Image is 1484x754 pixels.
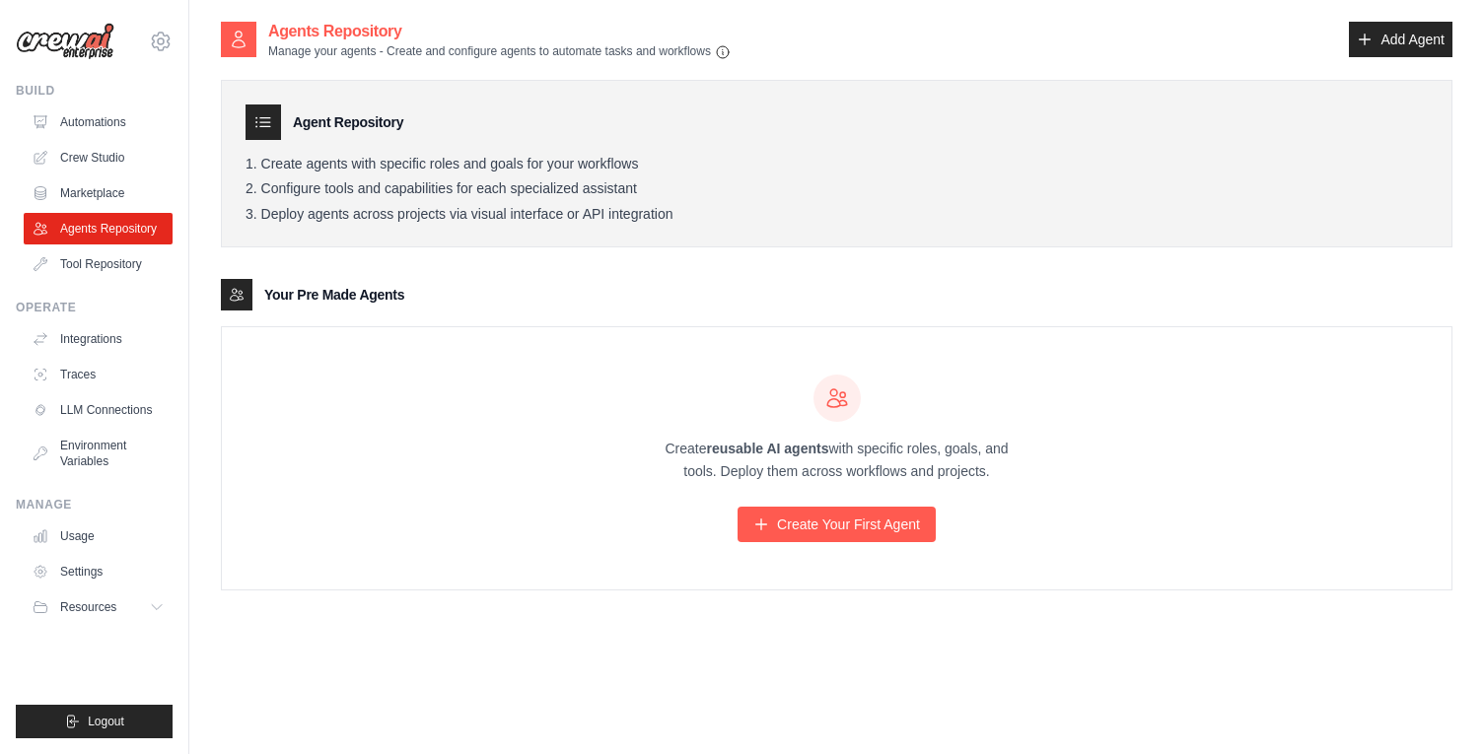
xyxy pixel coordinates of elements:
[24,248,173,280] a: Tool Repository
[24,556,173,587] a: Settings
[24,142,173,173] a: Crew Studio
[24,213,173,244] a: Agents Repository
[24,591,173,623] button: Resources
[268,43,731,60] p: Manage your agents - Create and configure agents to automate tasks and workflows
[24,430,173,477] a: Environment Variables
[16,83,173,99] div: Build
[648,438,1026,483] p: Create with specific roles, goals, and tools. Deploy them across workflows and projects.
[16,300,173,315] div: Operate
[246,206,1428,224] li: Deploy agents across projects via visual interface or API integration
[24,177,173,209] a: Marketplace
[264,285,404,305] h3: Your Pre Made Agents
[88,714,124,729] span: Logout
[60,599,116,615] span: Resources
[246,180,1428,198] li: Configure tools and capabilities for each specialized assistant
[24,323,173,355] a: Integrations
[246,156,1428,173] li: Create agents with specific roles and goals for your workflows
[738,507,936,542] a: Create Your First Agent
[16,497,173,513] div: Manage
[24,394,173,426] a: LLM Connections
[16,705,173,738] button: Logout
[293,112,403,132] h3: Agent Repository
[24,106,173,138] a: Automations
[16,23,114,60] img: Logo
[24,359,173,390] a: Traces
[268,20,731,43] h2: Agents Repository
[1349,22,1452,57] a: Add Agent
[24,520,173,552] a: Usage
[706,441,828,456] strong: reusable AI agents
